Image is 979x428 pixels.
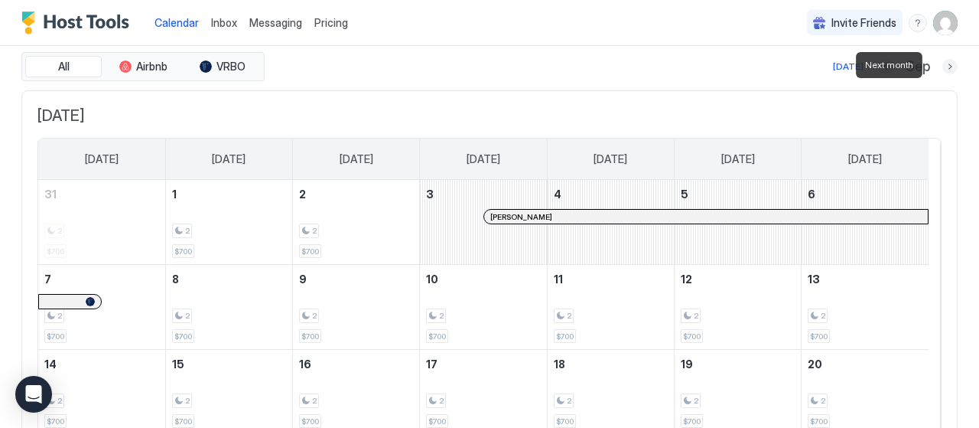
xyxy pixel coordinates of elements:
a: Messaging [249,15,302,31]
span: 2 [567,311,571,321]
span: $700 [301,332,319,341]
span: 15 [172,358,184,371]
span: $700 [174,332,192,341]
span: Messaging [249,16,302,29]
span: 2 [312,226,317,236]
a: September 8, 2025 [166,265,292,293]
span: [DATE] [467,152,500,166]
span: $700 [810,417,828,426]
span: [DATE] [37,106,942,126]
td: September 7, 2025 [38,265,165,350]
span: 6 [808,188,815,201]
span: 18 [554,358,565,371]
span: Calendar [154,16,199,29]
a: September 10, 2025 [420,265,546,293]
div: tab-group [21,52,265,81]
span: Pricing [314,16,348,30]
span: $700 [556,332,574,341]
span: 11 [554,273,563,286]
span: 20 [808,358,822,371]
span: 7 [44,273,51,286]
a: August 31, 2025 [38,180,165,208]
a: September 13, 2025 [802,265,929,293]
span: $700 [301,247,319,256]
span: 2 [694,396,698,406]
span: 2 [821,396,825,406]
span: [DATE] [594,152,627,166]
td: September 11, 2025 [547,265,674,350]
span: 16 [299,358,311,371]
span: 2 [185,311,190,321]
span: [DATE] [848,152,882,166]
td: August 31, 2025 [38,180,165,265]
span: 5 [681,188,688,201]
td: September 12, 2025 [674,265,801,350]
div: [PERSON_NAME] [490,212,921,222]
td: September 1, 2025 [165,180,292,265]
a: September 14, 2025 [38,350,165,378]
td: September 8, 2025 [165,265,292,350]
div: [DATE] [833,60,864,74]
span: 2 [567,396,571,406]
a: Sunday [70,139,134,180]
a: September 18, 2025 [548,350,674,378]
span: 4 [554,188,561,201]
button: Airbnb [105,56,181,77]
span: 2 [439,311,444,321]
span: 2 [57,311,62,321]
td: September 13, 2025 [802,265,929,350]
a: September 2, 2025 [293,180,419,208]
button: [DATE] [831,57,866,76]
td: September 2, 2025 [293,180,420,265]
span: 2 [185,226,190,236]
a: September 5, 2025 [675,180,801,208]
span: [DATE] [212,152,246,166]
span: 2 [312,311,317,321]
button: All [25,56,102,77]
span: 13 [808,273,820,286]
td: September 4, 2025 [547,180,674,265]
td: September 5, 2025 [674,180,801,265]
span: 8 [172,273,179,286]
span: Invite Friends [831,16,896,30]
span: $700 [683,332,701,341]
a: September 1, 2025 [166,180,292,208]
span: 2 [312,396,317,406]
span: 17 [426,358,437,371]
span: 2 [694,311,698,321]
div: Open Intercom Messenger [15,376,52,413]
button: VRBO [184,56,261,77]
a: September 11, 2025 [548,265,674,293]
span: $700 [47,332,64,341]
span: $700 [174,247,192,256]
span: 2 [57,396,62,406]
span: $700 [428,332,446,341]
a: September 16, 2025 [293,350,419,378]
span: 12 [681,273,692,286]
a: Saturday [833,139,897,180]
td: September 10, 2025 [420,265,547,350]
span: [DATE] [85,152,119,166]
a: September 4, 2025 [548,180,674,208]
div: User profile [933,11,958,35]
a: September 20, 2025 [802,350,929,378]
span: Next month [865,58,913,72]
a: September 15, 2025 [166,350,292,378]
span: $700 [810,332,828,341]
span: Airbnb [136,60,168,74]
span: 2 [299,188,306,201]
span: 31 [44,188,57,201]
a: September 12, 2025 [675,265,801,293]
a: September 6, 2025 [802,180,929,208]
span: [DATE] [340,152,373,166]
a: September 7, 2025 [38,265,165,293]
a: September 19, 2025 [675,350,801,378]
span: All [58,60,70,74]
span: 2 [439,396,444,406]
a: Host Tools Logo [21,11,136,34]
span: 2 [185,396,190,406]
a: Friday [706,139,770,180]
span: Inbox [211,16,237,29]
span: 2 [821,311,825,321]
